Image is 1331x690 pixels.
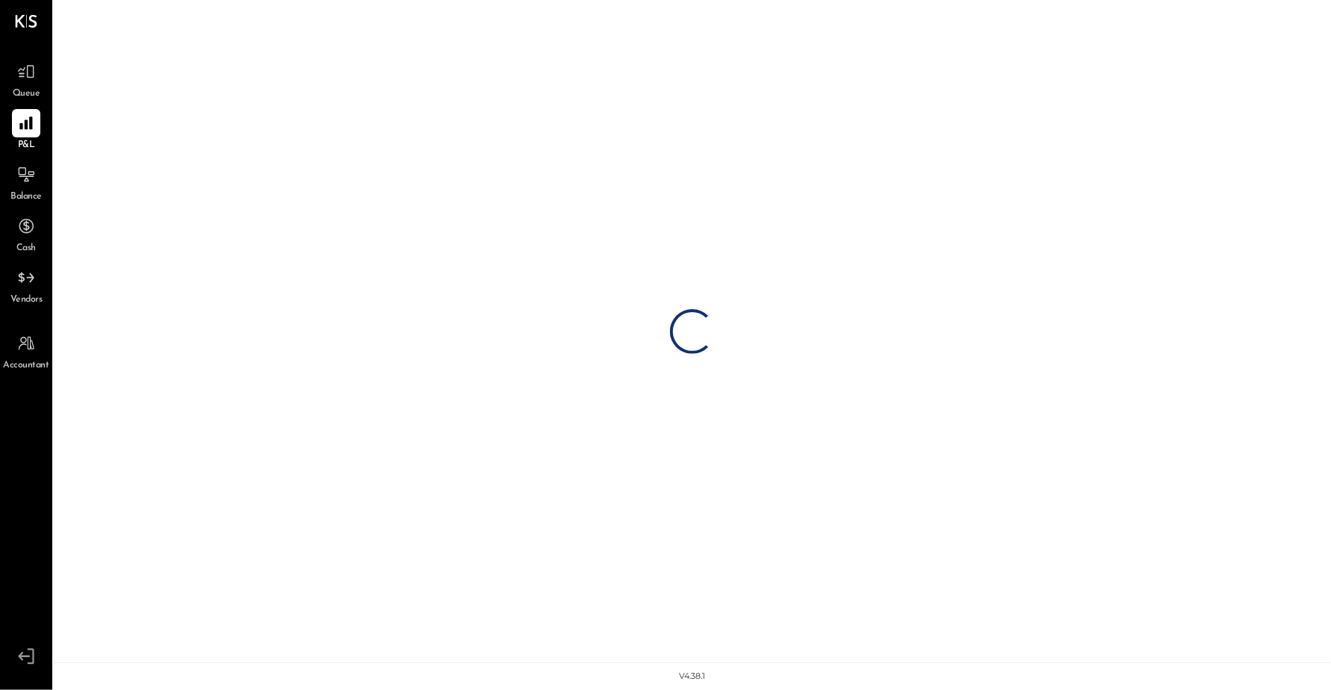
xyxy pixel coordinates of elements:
a: Queue [1,57,52,101]
span: Cash [16,242,36,255]
div: v 4.38.1 [680,671,706,683]
a: P&L [1,109,52,152]
span: Queue [13,87,40,101]
a: Cash [1,212,52,255]
a: Vendors [1,264,52,307]
a: Accountant [1,329,52,373]
span: Vendors [10,293,43,307]
a: Balance [1,161,52,204]
span: Accountant [4,359,49,373]
span: P&L [18,139,35,152]
span: Balance [10,190,42,204]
